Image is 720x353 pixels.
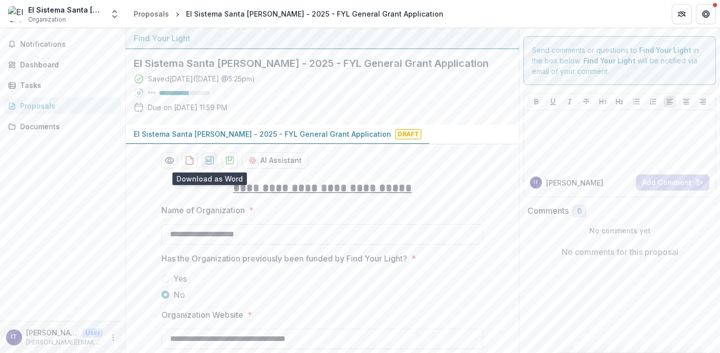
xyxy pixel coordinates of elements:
button: Align Right [697,96,709,108]
div: Isabelle Tuncer [11,334,17,340]
button: Get Help [696,4,716,24]
span: 0 [577,207,582,216]
img: El Sistema Santa Cruz [8,6,24,22]
button: download-proposal [222,152,238,168]
button: Ordered List [647,96,659,108]
span: Draft [395,129,421,139]
button: More [107,331,119,343]
p: 58 % [148,90,155,97]
button: Italicize [564,96,576,108]
p: User [82,328,103,337]
button: Strike [580,96,592,108]
strong: Find Your Light [583,56,636,65]
button: Open entity switcher [108,4,122,24]
div: Dashboard [20,59,113,70]
button: download-proposal [202,152,218,168]
div: Documents [20,121,113,132]
p: [PERSON_NAME][EMAIL_ADDRESS][DOMAIN_NAME] [26,338,103,347]
p: Name of Organization [161,204,245,216]
div: Saved [DATE] ( [DATE] @ 5:25pm ) [148,73,255,84]
p: [PERSON_NAME] [546,178,603,188]
button: Bold [530,96,543,108]
button: Preview a432f8e1-99bc-48b1-ae29-8e3c0b9f9e07-0.pdf [161,152,177,168]
p: No comments yet [527,225,712,236]
p: [PERSON_NAME] [26,327,78,338]
button: Notifications [4,36,121,52]
p: Organization Website [161,309,243,321]
p: Due on [DATE] 11:59 PM [148,102,227,113]
button: Align Center [680,96,692,108]
span: Yes [173,273,187,285]
a: Tasks [4,77,121,94]
a: Proposals [130,7,173,21]
button: Underline [547,96,559,108]
div: Proposals [134,9,169,19]
button: Heading 1 [597,96,609,108]
div: Find Your Light [134,32,511,44]
p: El Sistema Santa [PERSON_NAME] - 2025 - FYL General Grant Application [134,129,391,139]
div: El Sistema Santa [PERSON_NAME] [28,5,104,15]
div: Tasks [20,80,113,91]
div: Proposals [20,101,113,111]
button: Heading 2 [613,96,625,108]
nav: breadcrumb [130,7,447,21]
a: Dashboard [4,56,121,73]
span: Notifications [20,40,117,49]
div: El Sistema Santa [PERSON_NAME] - 2025 - FYL General Grant Application [186,9,443,19]
div: Isabelle Tuncer [533,180,538,185]
button: Partners [672,4,692,24]
span: Organization [28,15,66,24]
button: Align Left [664,96,676,108]
button: Bullet List [631,96,643,108]
a: Documents [4,118,121,135]
h2: Comments [527,206,569,216]
p: Has the Organization previously been funded by Find Your Light? [161,252,407,264]
span: No [173,289,185,301]
button: download-proposal [182,152,198,168]
h2: El Sistema Santa [PERSON_NAME] - 2025 - FYL General Grant Application [134,57,495,69]
a: Proposals [4,98,121,114]
strong: Find Your Light [639,46,691,54]
p: No comments for this proposal [562,246,678,258]
div: Send comments or questions to in the box below. will be notified via email of your comment. [523,36,716,85]
button: AI Assistant [242,152,308,168]
button: Add Comment [636,174,709,191]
